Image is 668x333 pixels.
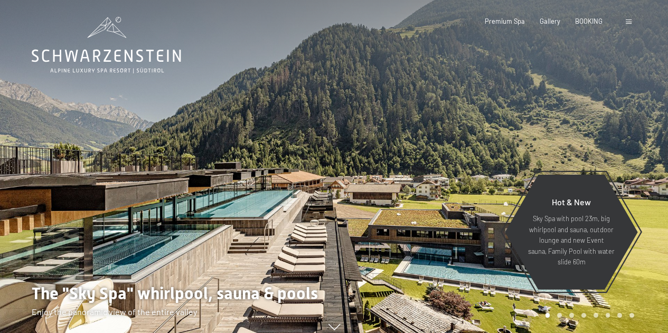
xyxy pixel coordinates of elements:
div: Carousel Pagination [542,313,634,318]
div: Carousel Page 5 [594,313,598,318]
a: BOOKING [575,17,603,25]
a: Hot & New Sky Spa with pool 23m, big whirlpool and sauna, outdoor lounge and new Event sauna, Fam... [504,174,638,290]
div: Carousel Page 6 [606,313,610,318]
p: Sky Spa with pool 23m, big whirlpool and sauna, outdoor lounge and new Event sauna, Family Pool w... [525,213,617,267]
div: Carousel Page 8 [629,313,634,318]
a: Gallery [540,17,560,25]
div: Carousel Page 1 (Current Slide) [545,313,550,318]
div: Carousel Page 7 [617,313,622,318]
span: Hot & New [552,197,591,207]
div: Carousel Page 3 [569,313,574,318]
a: Premium Spa [485,17,525,25]
div: Carousel Page 4 [581,313,586,318]
div: Carousel Page 2 [557,313,562,318]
